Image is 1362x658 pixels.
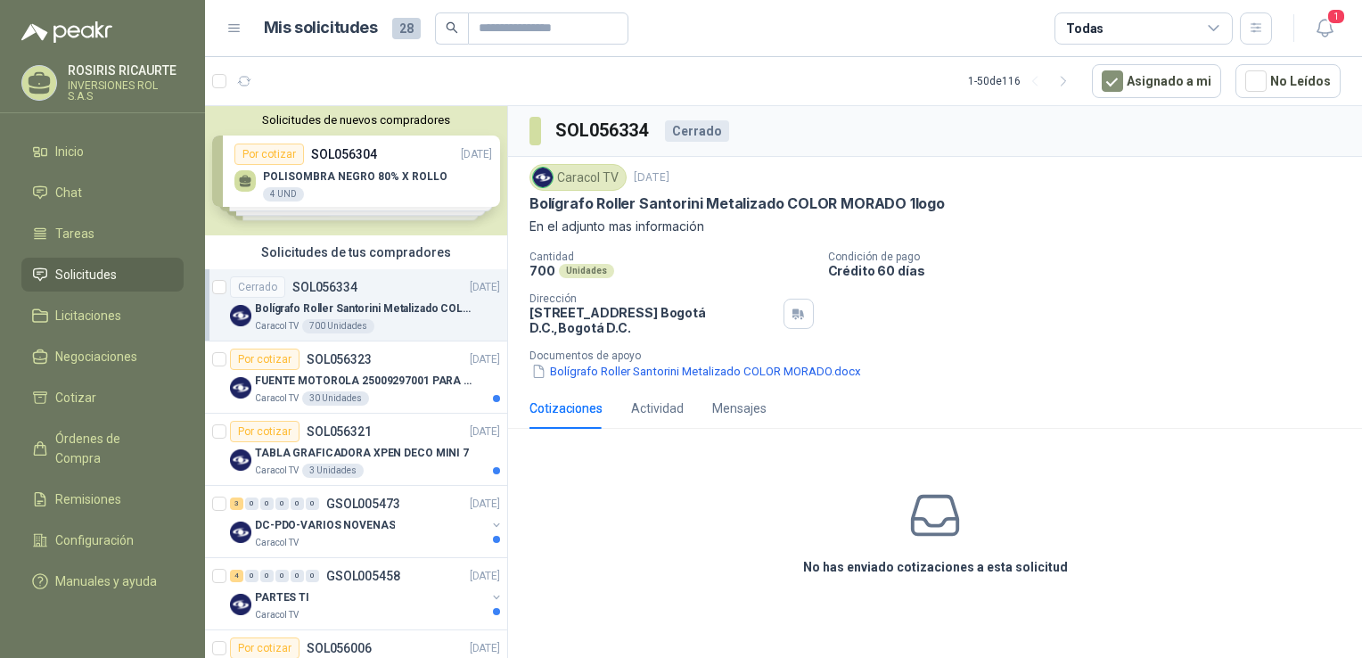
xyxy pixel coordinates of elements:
[529,399,603,418] div: Cotizaciones
[828,263,1356,278] p: Crédito 60 días
[260,570,274,582] div: 0
[21,176,184,210] a: Chat
[470,640,500,657] p: [DATE]
[55,265,117,284] span: Solicitudes
[529,194,945,213] p: Bolígrafo Roller Santorini Metalizado COLOR MORADO 1logo
[631,399,684,418] div: Actividad
[302,391,369,406] div: 30 Unidades
[529,164,627,191] div: Caracol TV
[21,564,184,598] a: Manuales y ayuda
[665,120,729,142] div: Cerrado
[1326,8,1346,25] span: 1
[255,300,477,317] p: Bolígrafo Roller Santorini Metalizado COLOR MORADO 1logo
[529,251,814,263] p: Cantidad
[326,498,400,510] p: GSOL005473
[1235,64,1341,98] button: No Leídos
[21,422,184,475] a: Órdenes de Compra
[302,319,374,333] div: 700 Unidades
[803,557,1068,577] h3: No has enviado cotizaciones a esta solicitud
[470,279,500,296] p: [DATE]
[230,349,299,370] div: Por cotizar
[529,350,1355,362] p: Documentos de apoyo
[55,306,121,325] span: Licitaciones
[255,445,469,462] p: TABLA GRAFICADORA XPEN DECO MINI 7
[205,235,507,269] div: Solicitudes de tus compradores
[529,217,1341,236] p: En el adjunto mas información
[55,224,94,243] span: Tareas
[446,21,458,34] span: search
[307,353,372,366] p: SOL056323
[230,522,251,543] img: Company Logo
[555,117,651,144] h3: SOL056334
[470,424,500,440] p: [DATE]
[255,319,299,333] p: Caracol TV
[1066,19,1104,38] div: Todas
[275,570,289,582] div: 0
[55,489,121,509] span: Remisiones
[230,421,299,442] div: Por cotizar
[307,642,372,654] p: SOL056006
[21,217,184,251] a: Tareas
[1092,64,1221,98] button: Asignado a mi
[230,570,243,582] div: 4
[255,391,299,406] p: Caracol TV
[205,106,507,235] div: Solicitudes de nuevos compradoresPor cotizarSOL056304[DATE] POLISOMBRA NEGRO 80% X ROLLO4 UNDPor ...
[255,608,299,622] p: Caracol TV
[68,80,184,102] p: INVERSIONES ROL S.A.S
[230,276,285,298] div: Cerrado
[470,496,500,513] p: [DATE]
[55,388,96,407] span: Cotizar
[264,15,378,41] h1: Mis solicitudes
[55,531,134,550] span: Configuración
[212,113,500,127] button: Solicitudes de nuevos compradores
[255,464,299,478] p: Caracol TV
[21,21,112,43] img: Logo peakr
[275,498,289,510] div: 0
[255,589,309,606] p: PARTES TI
[470,351,500,368] p: [DATE]
[55,142,84,161] span: Inicio
[21,299,184,333] a: Licitaciones
[326,570,400,582] p: GSOL005458
[68,64,184,77] p: ROSIRIS RICAURTE
[634,169,669,186] p: [DATE]
[529,362,863,381] button: Bolígrafo Roller Santorini Metalizado COLOR MORADO.docx
[529,263,555,278] p: 700
[292,281,357,293] p: SOL056334
[205,269,507,341] a: CerradoSOL056334[DATE] Company LogoBolígrafo Roller Santorini Metalizado COLOR MORADO 1logoCaraco...
[255,536,299,550] p: Caracol TV
[306,498,319,510] div: 0
[21,340,184,374] a: Negociaciones
[205,414,507,486] a: Por cotizarSOL056321[DATE] Company LogoTABLA GRAFICADORA XPEN DECO MINI 7Caracol TV3 Unidades
[712,399,767,418] div: Mensajes
[230,498,243,510] div: 3
[255,517,395,534] p: DC-PDO-VARIOS NOVENAS
[230,305,251,326] img: Company Logo
[245,570,258,582] div: 0
[21,523,184,557] a: Configuración
[392,18,421,39] span: 28
[230,493,504,550] a: 3 0 0 0 0 0 GSOL005473[DATE] Company LogoDC-PDO-VARIOS NOVENASCaracol TV
[529,305,776,335] p: [STREET_ADDRESS] Bogotá D.C. , Bogotá D.C.
[533,168,553,187] img: Company Logo
[302,464,364,478] div: 3 Unidades
[260,498,274,510] div: 0
[21,482,184,516] a: Remisiones
[828,251,1356,263] p: Condición de pago
[559,264,614,278] div: Unidades
[291,570,304,582] div: 0
[21,258,184,292] a: Solicitudes
[230,449,251,471] img: Company Logo
[245,498,258,510] div: 0
[205,341,507,414] a: Por cotizarSOL056323[DATE] Company LogoFUENTE MOTOROLA 25009297001 PARA EP450Caracol TV30 Unidades
[55,429,167,468] span: Órdenes de Compra
[55,572,157,591] span: Manuales y ayuda
[230,377,251,399] img: Company Logo
[21,381,184,415] a: Cotizar
[307,425,372,438] p: SOL056321
[255,373,477,390] p: FUENTE MOTOROLA 25009297001 PARA EP450
[306,570,319,582] div: 0
[470,568,500,585] p: [DATE]
[55,347,137,366] span: Negociaciones
[529,292,776,305] p: Dirección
